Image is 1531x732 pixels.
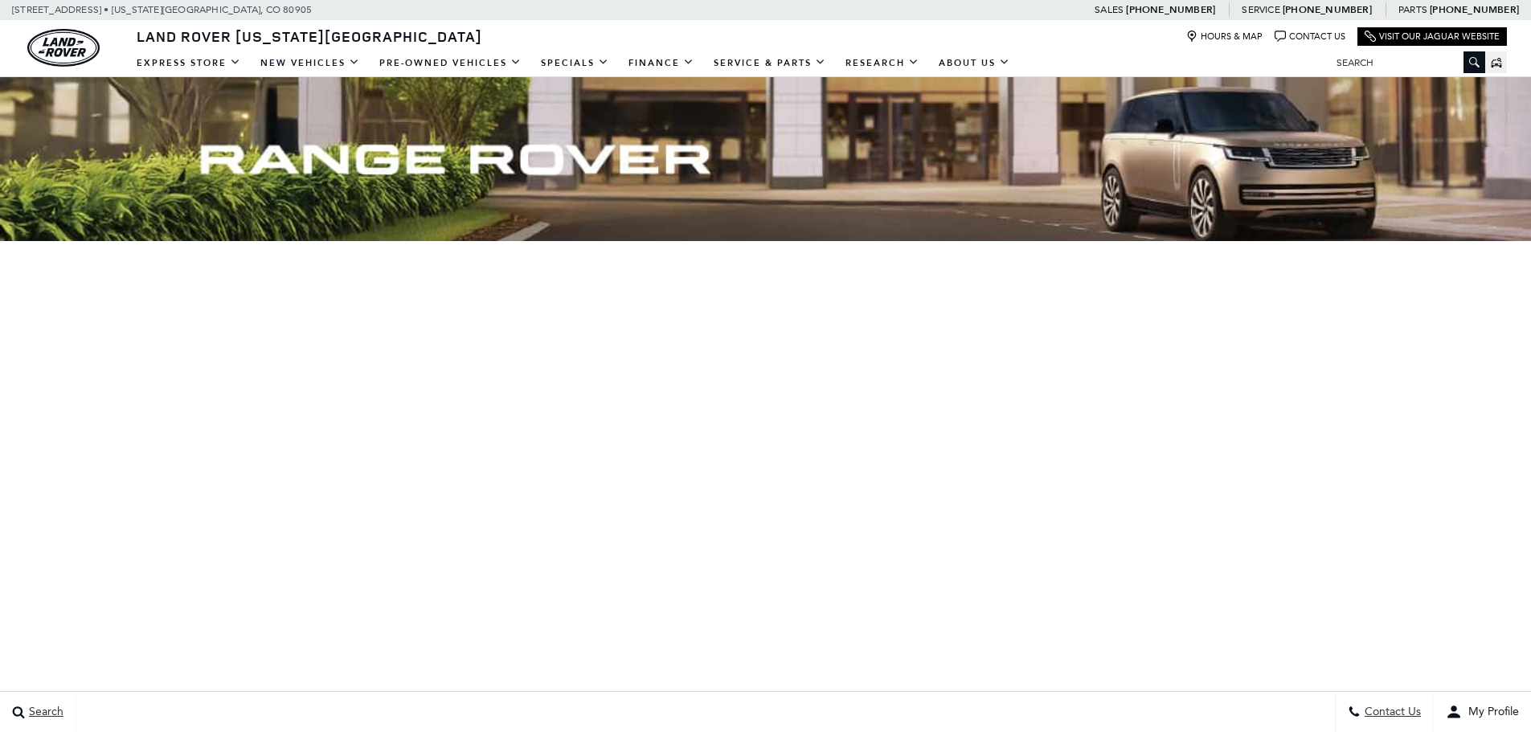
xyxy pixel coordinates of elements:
span: Contact Us [1361,705,1421,719]
input: Search [1324,53,1485,72]
img: Land Rover [27,29,100,67]
button: user-profile-menu [1434,692,1531,732]
a: Hours & Map [1186,31,1263,43]
a: [PHONE_NUMBER] [1430,3,1519,16]
a: [PHONE_NUMBER] [1283,3,1372,16]
a: Pre-Owned Vehicles [370,49,531,77]
a: Service & Parts [704,49,836,77]
a: EXPRESS STORE [127,49,251,77]
a: Specials [531,49,619,77]
a: Land Rover [US_STATE][GEOGRAPHIC_DATA] [127,27,492,46]
span: Search [25,705,63,719]
a: [STREET_ADDRESS] • [US_STATE][GEOGRAPHIC_DATA], CO 80905 [12,4,312,15]
a: Contact Us [1275,31,1345,43]
span: Parts [1398,4,1427,15]
a: Research [836,49,929,77]
span: Service [1242,4,1279,15]
a: Finance [619,49,704,77]
a: [PHONE_NUMBER] [1126,3,1215,16]
a: Visit Our Jaguar Website [1365,31,1500,43]
span: Land Rover [US_STATE][GEOGRAPHIC_DATA] [137,27,482,46]
a: New Vehicles [251,49,370,77]
nav: Main Navigation [127,49,1020,77]
a: About Us [929,49,1020,77]
a: land-rover [27,29,100,67]
span: Sales [1095,4,1124,15]
span: My Profile [1462,705,1519,719]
